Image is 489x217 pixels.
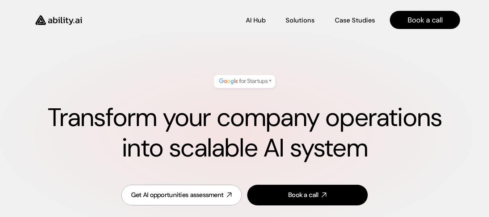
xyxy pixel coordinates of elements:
a: Book a call [390,11,460,29]
p: AI Hub [246,16,266,25]
a: AI Hub [246,14,266,26]
div: Get AI opportunities assessment [131,191,224,200]
h1: Transform your company operations into scalable AI system [29,103,460,163]
a: Book a call [247,185,368,205]
p: Book a call [408,15,443,25]
p: Solutions [286,16,315,25]
p: Case Studies [335,16,375,25]
div: Book a call [288,191,318,200]
a: Solutions [286,14,315,26]
a: Get AI opportunities assessment [121,185,242,205]
nav: Main navigation [92,11,460,29]
a: Case Studies [334,14,375,26]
